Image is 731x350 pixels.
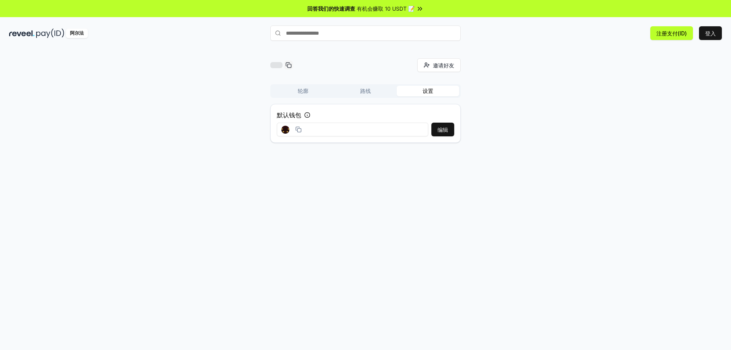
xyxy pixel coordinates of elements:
font: 回答我们的快速调查 [307,5,355,12]
button: 邀请好友 [417,58,461,72]
font: 邀请好友 [433,62,454,69]
font: 阿尔法 [70,30,84,36]
img: 付款编号 [36,29,64,38]
img: 揭示黑暗 [9,29,35,38]
button: 登入 [699,26,722,40]
font: 轮廓 [298,88,308,94]
button: 编辑 [431,123,454,136]
font: 路线 [360,88,371,94]
font: 注册支付(ID) [656,30,687,37]
font: 有机会赚取 10 USDT 📝 [357,5,415,12]
font: 默认钱包 [277,111,301,119]
button: 注册支付(ID) [650,26,693,40]
font: 登入 [705,30,716,37]
font: 设置 [423,88,433,94]
font: 编辑 [437,126,448,133]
